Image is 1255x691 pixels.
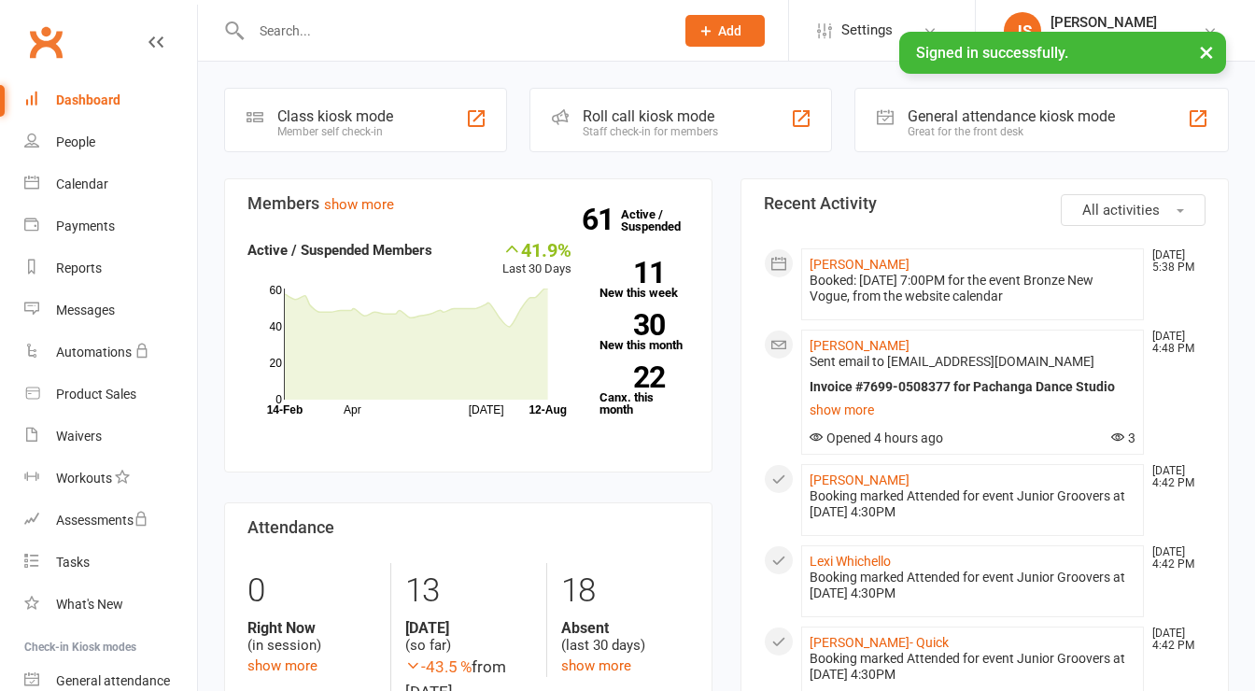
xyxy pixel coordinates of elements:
a: Automations [24,331,197,374]
div: Pachanga Dance Studio [1051,31,1190,48]
span: Signed in successfully. [916,44,1068,62]
div: 18 [561,563,689,619]
a: show more [810,397,1135,423]
h3: Members [247,194,689,213]
div: Staff check-in for members [583,125,718,138]
strong: Right Now [247,619,376,637]
div: Great for the front desk [908,125,1115,138]
strong: Active / Suspended Members [247,242,432,259]
a: 11New this week [599,261,689,299]
a: Calendar [24,163,197,205]
div: (last 30 days) [561,619,689,655]
time: [DATE] 4:42 PM [1143,546,1205,571]
button: All activities [1061,194,1206,226]
h3: Recent Activity [764,194,1206,213]
a: [PERSON_NAME] [810,257,910,272]
div: Invoice #7699-0508377 for Pachanga Dance Studio [810,379,1135,395]
time: [DATE] 5:38 PM [1143,249,1205,274]
span: 3 [1111,430,1135,445]
div: Calendar [56,176,108,191]
div: Tasks [56,555,90,570]
a: show more [247,657,317,674]
span: Settings [841,9,893,51]
div: JS [1004,12,1041,49]
div: Roll call kiosk mode [583,107,718,125]
div: Booking marked Attended for event Junior Groovers at [DATE] 4:30PM [810,651,1135,683]
div: 13 [405,563,533,619]
div: Automations [56,345,132,360]
div: Booked: [DATE] 7:00PM for the event Bronze New Vogue, from the website calendar [810,273,1135,304]
div: Workouts [56,471,112,486]
time: [DATE] 4:48 PM [1143,331,1205,355]
span: Opened 4 hours ago [810,430,943,445]
div: People [56,134,95,149]
div: General attendance kiosk mode [908,107,1115,125]
div: Waivers [56,429,102,444]
a: Payments [24,205,197,247]
a: Waivers [24,416,197,458]
div: Reports [56,261,102,275]
div: General attendance [56,673,170,688]
a: Dashboard [24,79,197,121]
strong: [DATE] [405,619,533,637]
div: 41.9% [502,239,571,260]
div: What's New [56,597,123,612]
a: Lexi Whichello [810,554,891,569]
h3: Attendance [247,518,689,537]
div: Last 30 Days [502,239,571,279]
div: (in session) [247,619,376,655]
strong: 11 [599,259,665,287]
a: Product Sales [24,374,197,416]
strong: 22 [599,363,665,391]
a: Workouts [24,458,197,500]
a: [PERSON_NAME] [810,338,910,353]
time: [DATE] 4:42 PM [1143,465,1205,489]
a: [PERSON_NAME]- Quick [810,635,949,650]
a: Clubworx [22,19,69,65]
span: Sent email to [EMAIL_ADDRESS][DOMAIN_NAME] [810,354,1094,369]
time: [DATE] 4:42 PM [1143,628,1205,652]
span: -43.5 % [405,657,472,676]
a: Tasks [24,542,197,584]
div: Booking marked Attended for event Junior Groovers at [DATE] 4:30PM [810,570,1135,601]
div: [PERSON_NAME] [1051,14,1190,31]
span: All activities [1082,202,1160,219]
input: Search... [246,18,661,44]
a: 30New this month [599,314,689,351]
a: [PERSON_NAME] [810,472,910,487]
a: Reports [24,247,197,289]
div: Messages [56,303,115,317]
a: show more [324,196,394,213]
a: Messages [24,289,197,331]
button: × [1190,32,1223,72]
strong: 30 [599,311,665,339]
div: Member self check-in [277,125,393,138]
div: 0 [247,563,376,619]
button: Add [685,15,765,47]
strong: Absent [561,619,689,637]
a: 22Canx. this month [599,366,689,416]
a: show more [561,657,631,674]
strong: 61 [582,205,621,233]
a: Assessments [24,500,197,542]
a: 61Active / Suspended [621,194,703,247]
span: Add [718,23,741,38]
div: Payments [56,219,115,233]
div: Booking marked Attended for event Junior Groovers at [DATE] 4:30PM [810,488,1135,520]
div: Product Sales [56,387,136,402]
div: Assessments [56,513,148,528]
a: What's New [24,584,197,626]
div: Class kiosk mode [277,107,393,125]
div: (so far) [405,619,533,655]
a: People [24,121,197,163]
div: Dashboard [56,92,120,107]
